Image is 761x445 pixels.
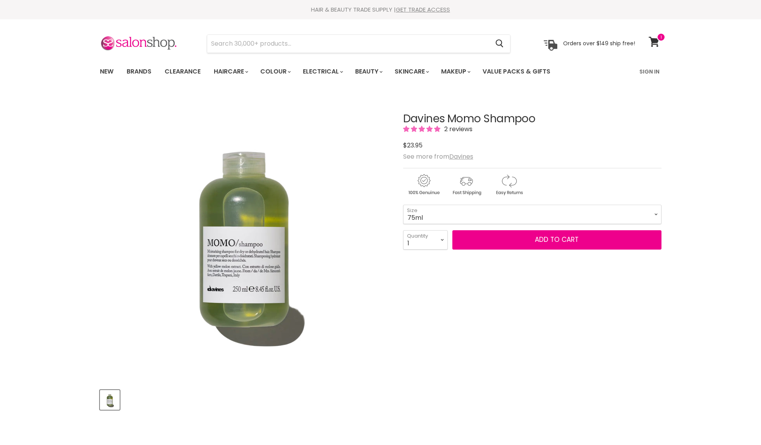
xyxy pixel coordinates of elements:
select: Quantity [403,230,448,250]
a: Clearance [159,63,206,80]
nav: Main [90,60,671,83]
a: Skincare [389,63,434,80]
span: See more from [403,152,473,161]
button: Add to cart [452,230,661,250]
img: Davines Momo Shampoo [101,391,119,409]
a: GET TRADE ACCESS [396,5,450,14]
a: Beauty [349,63,387,80]
img: returns.gif [488,173,529,197]
div: Product thumbnails [99,388,390,410]
a: Brands [121,63,157,80]
a: Sign In [635,63,664,80]
span: Add to cart [535,235,579,244]
span: 5.00 stars [403,125,442,133]
a: New [94,63,119,80]
a: Makeup [435,63,475,80]
a: Electrical [297,63,348,80]
img: genuine.gif [403,173,444,197]
div: HAIR & BEAUTY TRADE SUPPLY | [90,6,671,14]
form: Product [207,34,510,53]
div: Davines Momo Shampoo image. Click or Scroll to Zoom. [100,94,389,383]
a: Value Packs & Gifts [477,63,556,80]
input: Search [207,35,490,53]
a: Davines [449,152,473,161]
ul: Main menu [94,60,596,83]
button: Davines Momo Shampoo [100,390,120,410]
a: Haircare [208,63,253,80]
span: 2 reviews [442,125,472,133]
a: Colour [254,63,295,80]
h1: Davines Momo Shampoo [403,113,661,125]
img: shipping.gif [446,173,487,197]
button: Search [490,35,510,53]
span: $23.95 [403,141,423,150]
p: Orders over $149 ship free! [563,40,635,47]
